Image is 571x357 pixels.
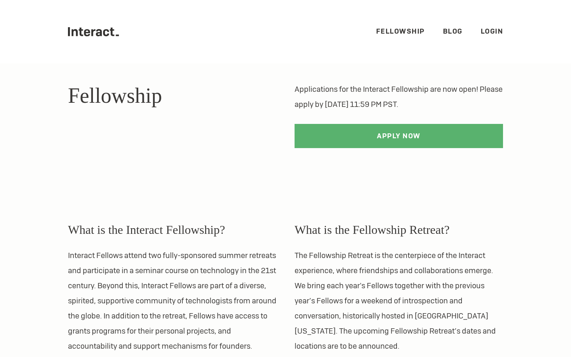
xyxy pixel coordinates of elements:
a: Login [481,27,503,36]
a: Blog [443,27,463,36]
p: Applications for the Interact Fellowship are now open! Please apply by [DATE] 11:59 PM PST. [295,82,503,112]
h3: What is the Fellowship Retreat? [295,221,503,239]
h3: What is the Interact Fellowship? [68,221,276,239]
a: Fellowship [376,27,425,36]
p: Interact Fellows attend two fully-sponsored summer retreats and participate in a seminar course o... [68,248,276,354]
h1: Fellowship [68,82,276,110]
p: The Fellowship Retreat is the centerpiece of the Interact experience, where friendships and colla... [295,248,503,354]
a: Apply Now [295,124,503,148]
